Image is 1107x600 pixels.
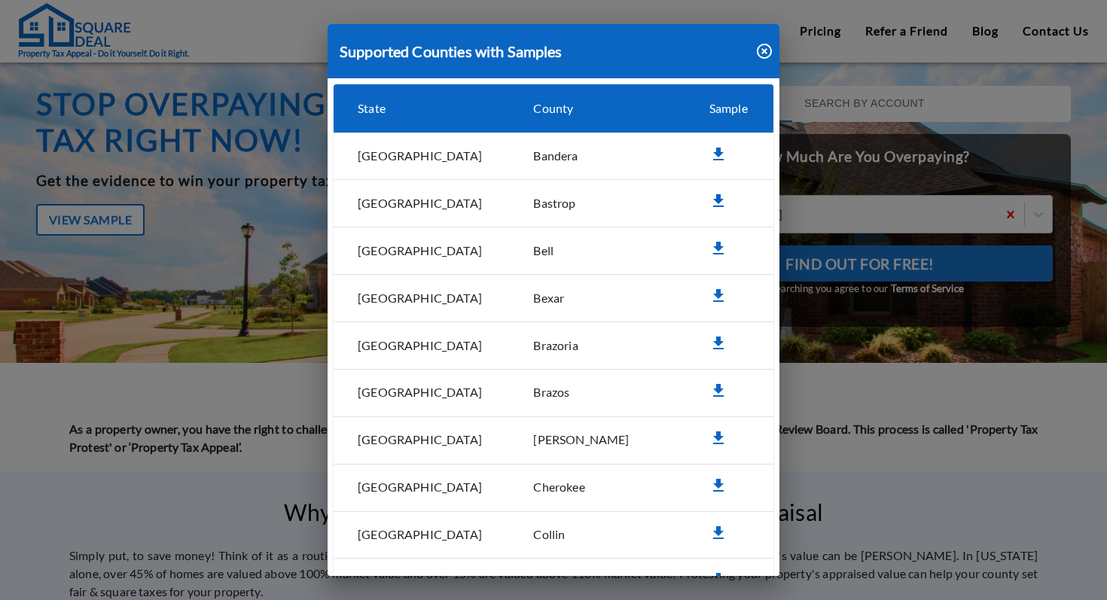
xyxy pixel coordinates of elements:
[685,84,773,132] th: Sample
[509,322,685,370] td: Brazoria
[334,464,509,511] th: [GEOGRAPHIC_DATA]
[334,511,509,559] th: [GEOGRAPHIC_DATA]
[334,275,509,322] th: [GEOGRAPHIC_DATA]
[247,8,283,44] div: Minimize live chat window
[509,464,685,511] td: Cherokee
[509,369,685,416] td: Brazos
[118,394,191,405] em: Driven by SalesIQ
[32,190,263,342] span: We are offline. Please leave us a message.
[221,464,273,484] em: Submit
[509,180,685,227] td: Bastrop
[334,84,509,132] th: State
[334,416,509,464] th: [GEOGRAPHIC_DATA]
[334,369,509,416] th: [GEOGRAPHIC_DATA]
[334,322,509,370] th: [GEOGRAPHIC_DATA]
[509,84,685,132] th: County
[340,39,563,63] p: Supported Counties with Samples
[509,275,685,322] td: Bexar
[334,180,509,227] th: [GEOGRAPHIC_DATA]
[8,411,287,464] textarea: Type your message and click 'Submit'
[26,90,63,99] img: logo_Zg8I0qSkbAqR2WFHt3p6CTuqpyXMFPubPcD2OT02zFN43Cy9FUNNG3NEPhM_Q1qe_.png
[78,84,253,104] div: Leave a message
[334,227,509,275] th: [GEOGRAPHIC_DATA]
[509,511,685,559] td: Collin
[509,416,685,464] td: [PERSON_NAME]
[509,227,685,275] td: Bell
[509,132,685,180] td: Bandera
[104,395,114,404] img: salesiqlogo_leal7QplfZFryJ6FIlVepeu7OftD7mt8q6exU6-34PB8prfIgodN67KcxXM9Y7JQ_.png
[334,132,509,180] th: [GEOGRAPHIC_DATA]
